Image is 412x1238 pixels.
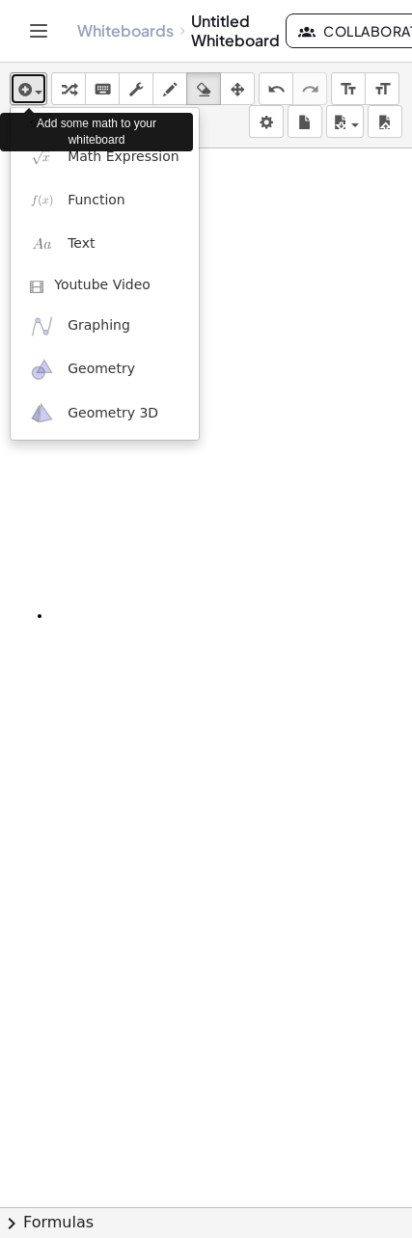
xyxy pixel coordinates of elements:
[11,391,199,435] a: Geometry 3D
[11,305,199,348] a: Graphing
[11,178,199,222] a: Function
[68,316,130,336] span: Graphing
[68,234,95,254] span: Text
[30,401,54,425] img: ggb-3d.svg
[68,191,125,210] span: Function
[11,135,199,178] a: Math Expression
[11,223,199,266] a: Text
[11,266,199,305] a: Youtube Video
[30,188,54,212] img: f_x.png
[68,360,135,379] span: Geometry
[30,358,54,382] img: ggb-geometry.svg
[68,404,158,423] span: Geometry 3D
[11,348,199,391] a: Geometry
[54,276,151,295] span: Youtube Video
[68,148,179,167] span: Math Expression
[30,232,54,256] img: Aa.png
[30,145,54,169] img: sqrt_x.png
[30,314,54,338] img: ggb-graphing.svg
